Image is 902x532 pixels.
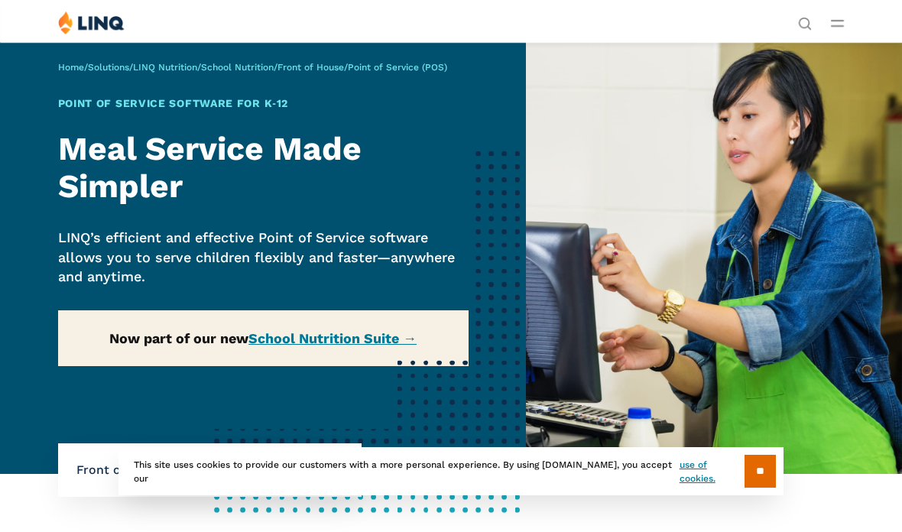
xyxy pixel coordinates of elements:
[58,96,469,112] h1: Point of Service Software for K‑12
[58,11,125,34] img: LINQ | K‑12 Software
[133,62,197,73] a: LINQ Nutrition
[183,443,343,497] li: Point of Service (POS)
[798,15,812,29] button: Open Search Bar
[348,62,447,73] span: Point of Service (POS)
[58,62,84,73] a: Home
[76,462,183,478] span: Front of House
[118,447,784,495] div: This site uses cookies to provide our customers with a more personal experience. By using [DOMAIN...
[798,11,812,29] nav: Utility Navigation
[58,129,362,205] strong: Meal Service Made Simpler
[201,62,274,73] a: School Nutrition
[277,62,344,73] a: Front of House
[58,228,469,287] p: LINQ’s efficient and effective Point of Service software allows you to serve children flexibly an...
[680,458,745,485] a: use of cookies.
[58,62,447,73] span: / / / / /
[88,62,129,73] a: Solutions
[831,15,844,31] button: Open Main Menu
[526,42,902,474] img: Point of Service Banner
[109,330,417,346] strong: Now part of our new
